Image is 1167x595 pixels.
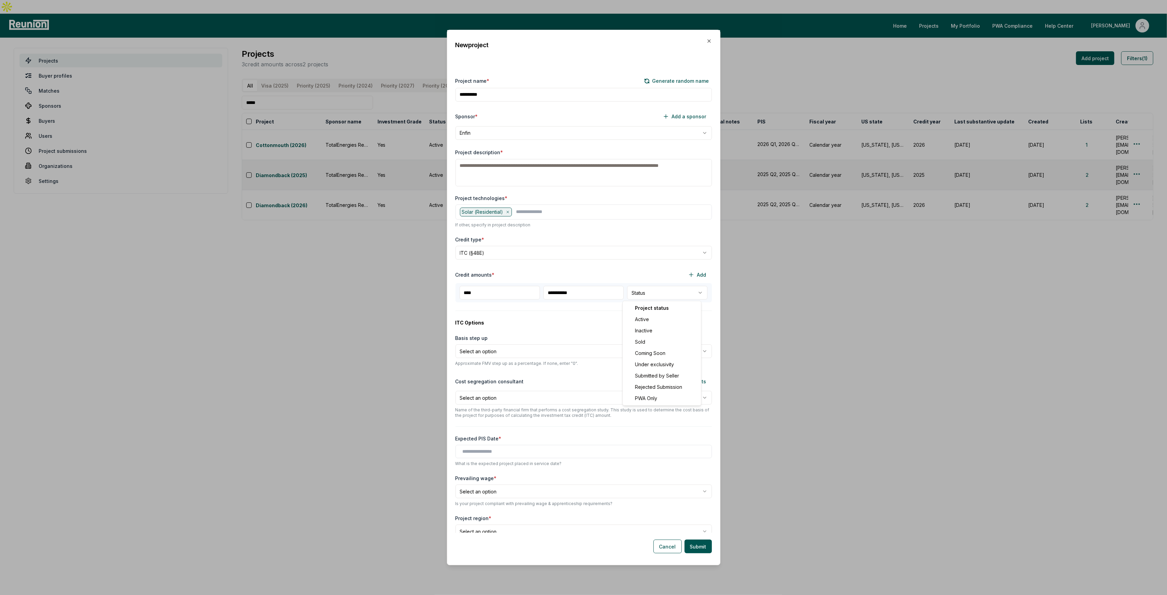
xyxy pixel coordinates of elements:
[635,361,674,368] span: Under exclusivity
[635,372,679,380] span: Submitted by Seller
[624,303,700,314] div: Project status
[635,316,649,323] span: Active
[635,384,682,391] span: Rejected Submission
[635,350,665,357] span: Coming Soon
[635,395,657,402] span: PWA Only
[635,327,652,334] span: Inactive
[635,339,645,346] span: Sold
